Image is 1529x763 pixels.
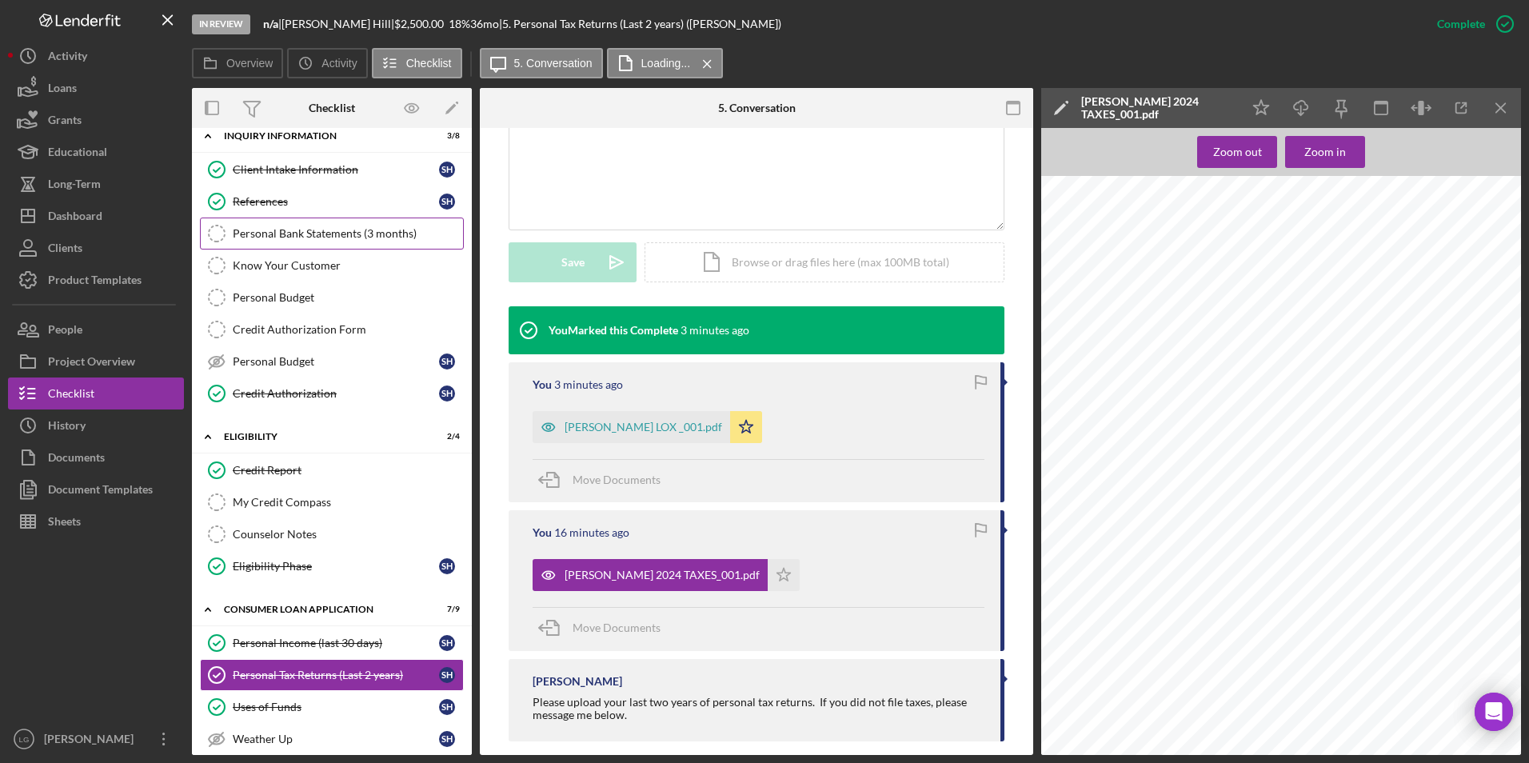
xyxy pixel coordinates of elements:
button: Grants [8,104,184,136]
button: LG[PERSON_NAME] [8,723,184,755]
button: Zoom out [1197,136,1277,168]
div: [PERSON_NAME] LOX _001.pdf [565,421,722,433]
button: Project Overview [8,346,184,378]
a: Credit AuthorizationSH [200,378,464,409]
div: You Marked this Complete [549,324,678,337]
div: 18 % [449,18,470,30]
button: Move Documents [533,608,677,648]
div: Open Intercom Messenger [1475,693,1513,731]
button: People [8,314,184,346]
div: [PERSON_NAME] 2024 TAXES_001.pdf [1081,95,1233,121]
div: S H [439,635,455,651]
div: Counselor Notes [233,528,463,541]
div: Loans [48,72,77,108]
label: Overview [226,57,273,70]
text: LG [19,735,30,744]
a: Educational [8,136,184,168]
div: Sheets [48,505,81,541]
div: | [263,18,281,30]
time: 2025-08-19 17:56 [554,378,623,391]
div: S H [439,558,455,574]
a: ReferencesSH [200,186,464,218]
a: Credit Report [200,454,464,486]
div: My Credit Compass [233,496,463,509]
button: Move Documents [533,460,677,500]
div: Uses of Funds [233,701,439,713]
span: Move Documents [573,621,661,634]
a: Personal BudgetSH [200,346,464,378]
button: Document Templates [8,473,184,505]
div: Personal Tax Returns (Last 2 years) [233,669,439,681]
div: [PERSON_NAME] [533,675,622,688]
a: Personal Bank Statements (3 months) [200,218,464,250]
button: 5. Conversation [480,48,603,78]
div: 3 / 8 [431,131,460,141]
div: S H [439,699,455,715]
div: Educational [48,136,107,172]
button: Complete [1421,8,1521,40]
div: Save [561,242,585,282]
div: Clients [48,232,82,268]
button: Loading... [607,48,724,78]
div: Weather Up [233,733,439,745]
div: S H [439,385,455,401]
button: Checklist [372,48,462,78]
div: | 5. Personal Tax Returns (Last 2 years) ([PERSON_NAME]) [499,18,781,30]
a: Checklist [8,378,184,409]
time: 2025-08-19 17:56 [681,324,749,337]
button: Save [509,242,637,282]
div: Product Templates [48,264,142,300]
button: Activity [287,48,367,78]
div: Project Overview [48,346,135,381]
button: Clients [8,232,184,264]
div: Zoom in [1304,136,1346,168]
button: Sheets [8,505,184,537]
div: Please upload your last two years of personal tax returns. If you did not file taxes, please mess... [533,696,984,721]
button: Loans [8,72,184,104]
button: Activity [8,40,184,72]
span: Move Documents [573,473,661,486]
a: My Credit Compass [200,486,464,518]
div: S H [439,667,455,683]
a: Uses of FundsSH [200,691,464,723]
button: History [8,409,184,441]
div: Credit Authorization [233,387,439,400]
button: [PERSON_NAME] LOX _001.pdf [533,411,762,443]
a: Personal Income (last 30 days)SH [200,627,464,659]
button: Product Templates [8,264,184,296]
div: Grants [48,104,82,140]
div: 5. Conversation [718,102,796,114]
div: Long-Term [48,168,101,204]
div: Checklist [309,102,355,114]
div: Credit Report [233,464,463,477]
button: Long-Term [8,168,184,200]
button: Zoom in [1285,136,1365,168]
div: Consumer Loan Application [224,605,420,614]
a: Counselor Notes [200,518,464,550]
div: References [233,195,439,208]
label: 5. Conversation [514,57,593,70]
div: Client Intake Information [233,163,439,176]
div: Document Templates [48,473,153,509]
time: 2025-08-19 17:42 [554,526,629,539]
a: Credit Authorization Form [200,314,464,346]
div: S H [439,194,455,210]
div: You [533,378,552,391]
a: Eligibility PhaseSH [200,550,464,582]
div: You [533,526,552,539]
div: Complete [1437,8,1485,40]
div: [PERSON_NAME] [40,723,144,759]
b: n/a [263,17,278,30]
div: S H [439,354,455,370]
div: Inquiry Information [224,131,420,141]
div: Eligibility Phase [233,560,439,573]
div: [PERSON_NAME] Hill | [281,18,394,30]
div: Personal Bank Statements (3 months) [233,227,463,240]
div: Zoom out [1213,136,1262,168]
div: S H [439,162,455,178]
